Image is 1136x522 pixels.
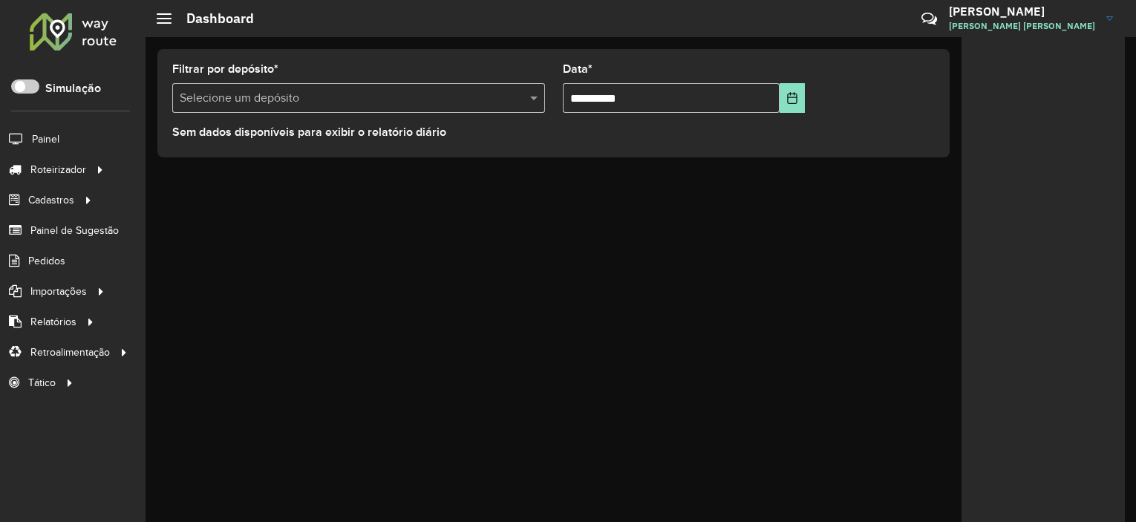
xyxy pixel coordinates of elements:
h2: Dashboard [172,10,254,27]
span: Painel de Sugestão [30,223,119,238]
span: Painel [32,131,59,147]
label: Data [563,60,593,78]
label: Filtrar por depósito [172,60,278,78]
span: Retroalimentação [30,345,110,360]
h3: [PERSON_NAME] [949,4,1095,19]
label: Sem dados disponíveis para exibir o relatório diário [172,123,446,141]
span: Cadastros [28,192,74,208]
span: Importações [30,284,87,299]
span: Tático [28,375,56,391]
a: Contato Rápido [913,3,945,35]
label: Simulação [45,79,101,97]
span: Pedidos [28,253,65,269]
span: [PERSON_NAME] [PERSON_NAME] [949,19,1095,33]
span: Roteirizador [30,162,86,177]
button: Choose Date [780,83,805,113]
span: Relatórios [30,314,76,330]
